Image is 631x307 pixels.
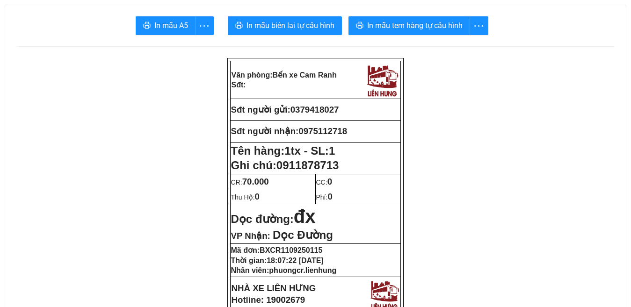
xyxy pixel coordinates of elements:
[247,20,334,31] span: In mẫu biên lai tự cấu hình
[276,159,339,171] span: 0911878713
[284,144,335,157] span: 1tx - SL:
[316,193,333,201] span: Phí:
[290,105,339,114] span: 0379418027
[231,193,260,201] span: Thu Hộ:
[231,159,339,171] span: Ghi chú:
[232,71,337,79] strong: Văn phòng:
[356,21,363,30] span: printer
[348,16,470,35] button: printerIn mẫu tem hàng tự cấu hình
[327,192,332,201] span: 0
[298,126,347,136] span: 0975112718
[267,257,324,264] span: 18:07:22 [DATE]
[316,178,333,186] span: CC:
[232,283,316,293] strong: NHÀ XE LIÊN HƯNG
[327,177,332,186] span: 0
[260,246,322,254] span: BXCR1109250115
[136,16,196,35] button: printerIn mẫu A5
[231,231,270,241] span: VP Nhận:
[232,295,305,305] strong: Hotline: 19002679
[231,246,323,254] strong: Mã đơn:
[470,20,488,32] span: more
[231,213,316,225] strong: Dọc đường:
[143,21,151,30] span: printer
[235,21,243,30] span: printer
[273,228,333,241] span: Dọc Đường
[242,177,269,186] span: 70.000
[231,126,299,136] strong: Sđt người nhận:
[231,257,324,264] strong: Thời gian:
[367,20,463,31] span: In mẫu tem hàng tự cấu hình
[195,16,214,35] button: more
[154,20,188,31] span: In mẫu A5
[196,20,213,32] span: more
[255,192,260,201] span: 0
[231,144,335,157] strong: Tên hàng:
[231,178,269,186] span: CR:
[232,81,246,89] strong: Sđt:
[231,266,337,274] strong: Nhân viên:
[273,71,337,79] span: Bến xe Cam Ranh
[269,266,336,274] span: phuongcr.lienhung
[231,105,290,114] strong: Sđt người gửi:
[228,16,342,35] button: printerIn mẫu biên lai tự cấu hình
[329,144,335,157] span: 1
[294,206,316,227] span: đx
[470,16,488,35] button: more
[364,62,400,98] img: logo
